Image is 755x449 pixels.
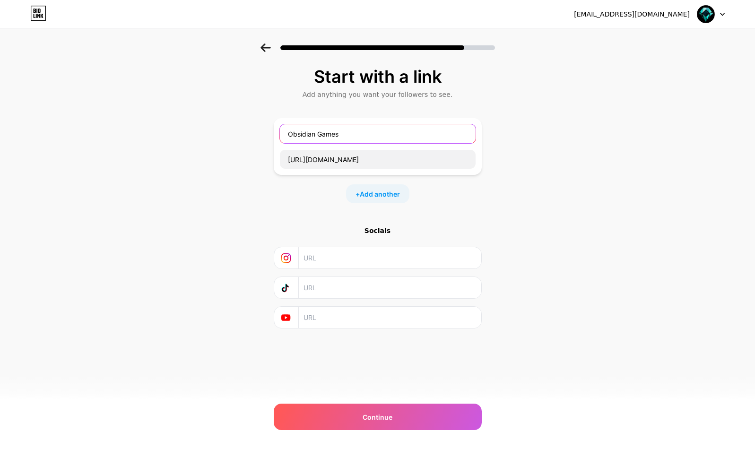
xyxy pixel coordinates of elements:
input: Link name [280,124,476,143]
input: URL [304,247,475,268]
span: Add another [360,189,400,199]
div: Add anything you want your followers to see. [278,90,477,99]
span: Continue [363,412,392,422]
img: obsidiangames [697,5,715,23]
div: [EMAIL_ADDRESS][DOMAIN_NAME] [574,9,690,19]
input: URL [280,150,476,169]
input: URL [304,307,475,328]
div: + [346,184,409,203]
input: URL [304,277,475,298]
div: Start with a link [278,67,477,86]
div: Socials [274,226,482,235]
